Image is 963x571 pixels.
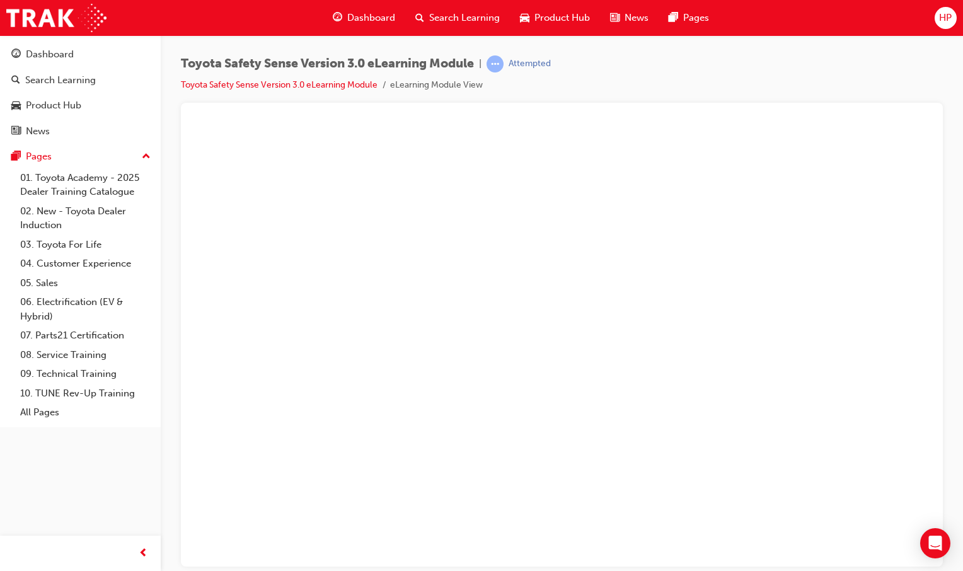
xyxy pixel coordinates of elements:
[479,57,481,71] span: |
[15,326,156,345] a: 07. Parts21 Certification
[935,7,957,29] button: HP
[181,79,378,90] a: Toyota Safety Sense Version 3.0 eLearning Module
[15,254,156,274] a: 04. Customer Experience
[142,149,151,165] span: up-icon
[5,43,156,66] a: Dashboard
[323,5,405,31] a: guage-iconDashboard
[26,98,81,113] div: Product Hub
[610,10,620,26] span: news-icon
[26,124,50,139] div: News
[405,5,510,31] a: search-iconSearch Learning
[6,4,107,32] img: Trak
[25,73,96,88] div: Search Learning
[487,55,504,72] span: learningRecordVerb_ATTEMPT-icon
[600,5,659,31] a: news-iconNews
[5,120,156,143] a: News
[26,47,74,62] div: Dashboard
[5,145,156,168] button: Pages
[15,403,156,422] a: All Pages
[669,10,678,26] span: pages-icon
[139,546,148,562] span: prev-icon
[509,58,551,70] div: Attempted
[920,528,950,558] div: Open Intercom Messenger
[659,5,719,31] a: pages-iconPages
[5,94,156,117] a: Product Hub
[5,69,156,92] a: Search Learning
[11,100,21,112] span: car-icon
[939,11,952,25] span: HP
[15,168,156,202] a: 01. Toyota Academy - 2025 Dealer Training Catalogue
[429,11,500,25] span: Search Learning
[11,75,20,86] span: search-icon
[181,57,474,71] span: Toyota Safety Sense Version 3.0 eLearning Module
[390,78,483,93] li: eLearning Module View
[11,151,21,163] span: pages-icon
[15,345,156,365] a: 08. Service Training
[5,40,156,145] button: DashboardSearch LearningProduct HubNews
[15,235,156,255] a: 03. Toyota For Life
[415,10,424,26] span: search-icon
[15,364,156,384] a: 09. Technical Training
[15,384,156,403] a: 10. TUNE Rev-Up Training
[510,5,600,31] a: car-iconProduct Hub
[15,274,156,293] a: 05. Sales
[347,11,395,25] span: Dashboard
[11,49,21,61] span: guage-icon
[26,149,52,164] div: Pages
[11,126,21,137] span: news-icon
[15,202,156,235] a: 02. New - Toyota Dealer Induction
[534,11,590,25] span: Product Hub
[333,10,342,26] span: guage-icon
[625,11,649,25] span: News
[15,292,156,326] a: 06. Electrification (EV & Hybrid)
[683,11,709,25] span: Pages
[520,10,529,26] span: car-icon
